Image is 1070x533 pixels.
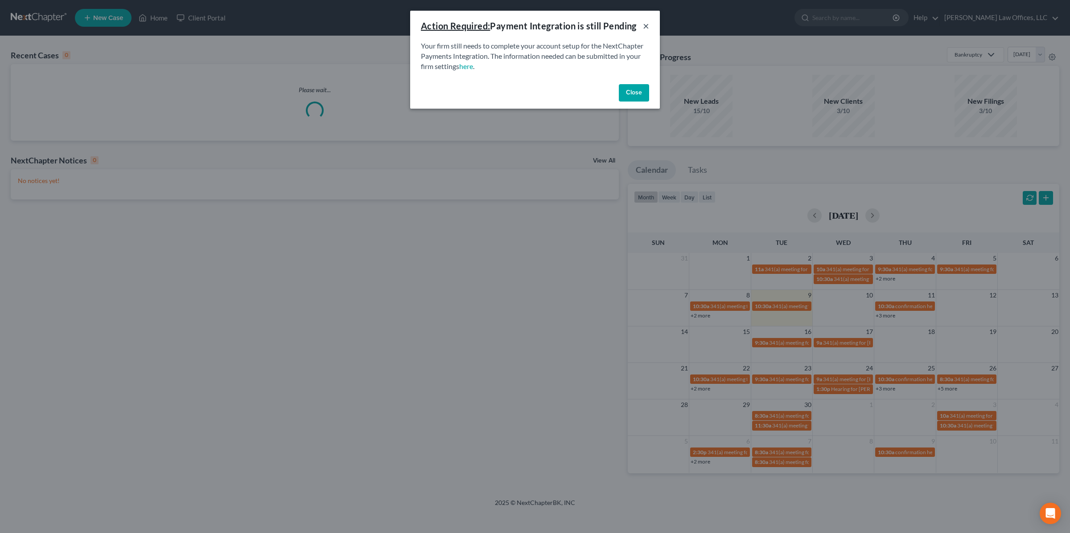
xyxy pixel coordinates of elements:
[421,20,637,32] div: Payment Integration is still Pending
[643,20,649,31] button: ×
[421,41,649,72] p: Your firm still needs to complete your account setup for the NextChapter Payments Integration. Th...
[421,20,490,31] u: Action Required:
[1040,503,1061,524] div: Open Intercom Messenger
[459,62,473,70] a: here
[619,84,649,102] button: Close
